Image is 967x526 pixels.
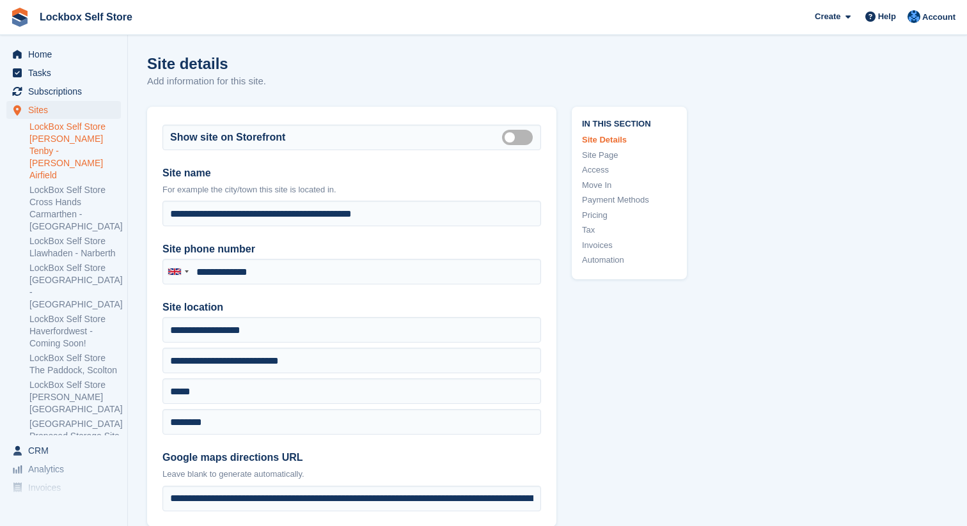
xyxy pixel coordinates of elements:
[28,497,105,515] span: Pricing
[35,6,138,27] a: Lockbox Self Store
[6,460,121,478] a: menu
[29,418,121,442] a: [GEOGRAPHIC_DATA] Proposed Storage Site
[10,8,29,27] img: stora-icon-8386f47178a22dfd0bd8f6a31ec36ba5ce8667c1dd55bd0f319d3a0aa187defe.svg
[29,352,121,376] a: LockBox Self Store The Paddock, Scolton
[29,262,121,311] a: LockBox Self Store [GEOGRAPHIC_DATA] - [GEOGRAPHIC_DATA]
[6,101,121,119] a: menu
[815,10,840,23] span: Create
[582,254,677,267] a: Automation
[162,450,541,465] label: Google maps directions URL
[28,45,105,63] span: Home
[29,184,121,233] a: LockBox Self Store Cross Hands Carmarthen - [GEOGRAPHIC_DATA]
[878,10,896,23] span: Help
[582,209,677,222] a: Pricing
[502,136,538,138] label: Is public
[29,235,121,259] a: LockBox Self Store Llawhaden - Narberth
[582,117,677,129] span: In this section
[29,121,121,182] a: LockBox Self Store [PERSON_NAME] Tenby - [PERSON_NAME] Airfield
[908,10,920,23] img: Naomi Davies
[582,164,677,176] a: Access
[162,300,541,315] label: Site location
[28,82,105,100] span: Subscriptions
[163,259,193,284] div: United Kingdom: +44
[6,479,121,497] a: menu
[582,134,677,146] a: Site Details
[6,442,121,460] a: menu
[28,442,105,460] span: CRM
[28,460,105,478] span: Analytics
[6,82,121,100] a: menu
[6,45,121,63] a: menu
[582,224,677,236] a: Tax
[582,194,677,206] a: Payment Methods
[28,64,105,82] span: Tasks
[162,166,541,181] label: Site name
[170,130,285,145] label: Show site on Storefront
[6,64,121,82] a: menu
[29,313,121,350] a: LockBox Self Store Haverfordwest - Coming Soon!
[922,11,955,24] span: Account
[29,379,121,415] a: LockBox Self Store [PERSON_NAME][GEOGRAPHIC_DATA]
[582,179,677,192] a: Move In
[162,183,541,196] p: For example the city/town this site is located in.
[162,242,541,257] label: Site phone number
[147,74,266,89] p: Add information for this site.
[28,479,105,497] span: Invoices
[6,497,121,515] a: menu
[582,149,677,162] a: Site Page
[162,468,541,481] p: Leave blank to generate automatically.
[147,55,266,72] h1: Site details
[582,239,677,252] a: Invoices
[28,101,105,119] span: Sites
